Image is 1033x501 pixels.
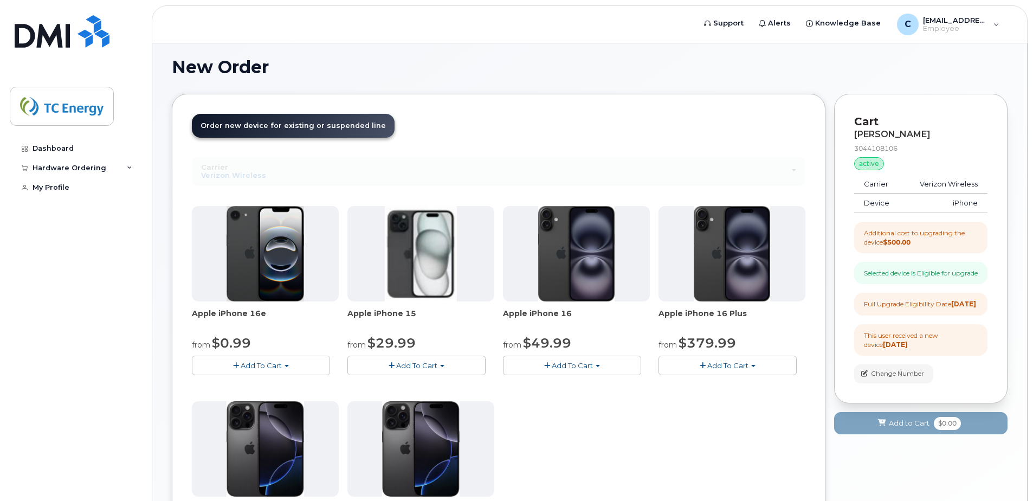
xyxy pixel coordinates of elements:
[212,335,251,351] span: $0.99
[385,206,457,301] img: iphone15.jpg
[347,340,366,350] small: from
[367,335,416,351] span: $29.99
[934,417,961,430] span: $0.00
[707,361,748,370] span: Add To Cart
[864,299,976,309] div: Full Upgrade Eligibility Date
[192,308,339,330] div: Apple iPhone 16e
[503,308,650,330] div: Apple iPhone 16
[382,401,459,497] img: iphone_16_pro.png
[864,331,978,349] div: This user received a new device
[889,418,929,428] span: Add to Cart
[658,340,677,350] small: from
[227,206,305,301] img: iphone16e.png
[854,114,987,130] p: Cart
[854,130,987,139] div: [PERSON_NAME]
[864,228,978,247] div: Additional cost to upgrading the device
[192,340,210,350] small: from
[903,194,987,213] td: iPhone
[396,361,437,370] span: Add To Cart
[538,206,615,301] img: iphone_16_plus.png
[347,356,486,375] button: Add To Cart
[883,238,911,246] strong: $500.00
[951,300,976,308] strong: [DATE]
[523,335,571,351] span: $49.99
[854,364,933,383] button: Change Number
[658,308,805,330] div: Apple iPhone 16 Plus
[854,194,903,213] td: Device
[854,144,987,153] div: 3044108106
[347,308,494,330] div: Apple iPhone 15
[241,361,282,370] span: Add To Cart
[552,361,593,370] span: Add To Cart
[679,335,736,351] span: $379.99
[503,340,521,350] small: from
[834,412,1008,434] button: Add to Cart $0.00
[503,356,641,375] button: Add To Cart
[883,341,908,349] strong: [DATE]
[192,356,330,375] button: Add To Cart
[986,454,1025,493] iframe: Messenger Launcher
[658,356,797,375] button: Add To Cart
[227,401,304,497] img: iphone_16_pro.png
[854,175,903,194] td: Carrier
[694,206,770,301] img: iphone_16_plus.png
[854,157,884,170] div: active
[864,268,978,278] div: Selected device is Eligible for upgrade
[201,121,386,130] span: Order new device for existing or suspended line
[903,175,987,194] td: Verizon Wireless
[871,369,924,378] span: Change Number
[172,57,1008,76] h1: New Order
